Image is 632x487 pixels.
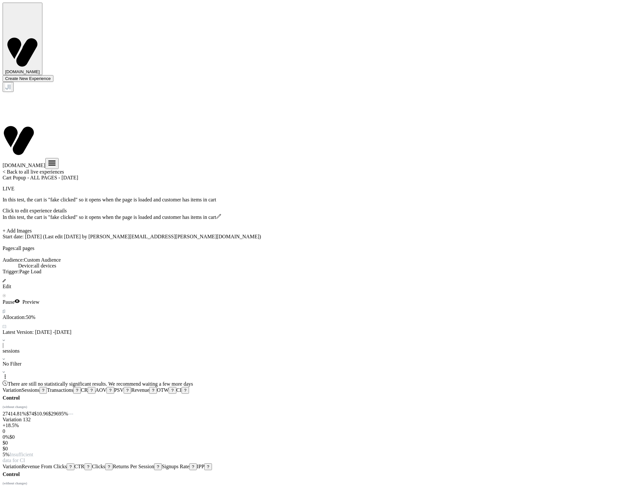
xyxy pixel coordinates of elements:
span: 4 [8,411,10,416]
span: Edit [3,275,629,289]
div: + 18.5 % [3,423,629,428]
img: Visually logo [6,36,39,68]
span: 32 [26,417,31,422]
img: end [3,371,5,373]
button: ? [154,463,161,470]
span: Page Load [19,269,41,274]
span: Revenue [131,387,149,393]
span: Preview [15,299,39,305]
span: PSV [114,387,124,393]
span: (without changes) [3,481,27,485]
span: $ [3,440,8,446]
img: rebalance [3,310,5,313]
span: Start date: [DATE] (Last edit [DATE] by [PERSON_NAME][EMAIL_ADDRESS][PERSON_NAME][DOMAIN_NAME]) [3,234,261,239]
span: In this test, the cart is "fake clicked" so it opens when the page is loaded and customer has ite... [3,214,216,220]
span: 14.81 % [10,411,26,416]
img: end [3,358,5,360]
img: Visually logo [3,124,35,157]
button: ? [124,387,131,394]
span: IPP [197,464,204,469]
span: $ [3,446,8,451]
span: + Add Images [3,228,32,233]
span: There are still no statistically significant results. We recommend waiting a few more days [8,381,193,387]
span: 0 [12,434,15,440]
button: ? [169,387,176,394]
span: 5% [3,452,9,457]
button: ? [67,463,74,470]
img: calendar [3,325,6,328]
span: all pages [16,245,34,251]
button: ? [105,463,113,470]
button: ? [204,463,212,470]
button: Create New Experience [3,75,53,82]
span: 10.96 [37,411,48,416]
span: Latest Version: [DATE] - [DATE] [3,320,629,342]
span: 296 [51,411,59,416]
span: Insufficient data for CI [3,452,33,463]
span: Variation [3,464,22,469]
span: $ [48,411,59,416]
span: all devices [34,263,56,268]
div: sessions [3,348,629,354]
img: end [3,294,6,297]
span: [DOMAIN_NAME] [5,69,40,74]
span: (without changes) [3,405,27,409]
span: Sessions [22,387,39,393]
button: ? [189,463,197,470]
span: 0 [5,446,8,451]
span: 0 [5,440,8,446]
span: $ [26,411,34,416]
span: $ [9,434,15,440]
span: 0 % [3,434,9,440]
span: Signups Rate [162,464,189,469]
span: CR [81,387,88,393]
p: In this test, the cart is "fake clicked" so it opens when the page is loaded and customer has ite... [3,197,629,203]
span: 95% [59,411,68,416]
span: Custom Audience [24,257,61,263]
span: Cart Popup - ALL PAGES - [DATE] [3,175,629,192]
span: Returns Per Session [113,464,154,469]
img: end [3,340,5,341]
span: Revenue From Clicks [22,464,67,469]
span: Allocation: 50% [3,305,629,320]
button: ? [73,387,81,394]
div: Trigger: [3,269,629,275]
button: ? [84,463,92,470]
span: 27 [3,411,8,416]
button: ? [149,387,157,394]
div: JI [5,83,11,91]
span: 74 [29,411,34,416]
div: Click to edit experience details [3,208,629,214]
a: < Back to all live experiences [3,169,64,175]
span: Variation 1 [3,417,26,422]
span: CI [176,387,189,393]
button: ? [182,387,189,394]
span: Transactions [47,387,73,393]
button: JI [3,82,14,92]
p: Control [3,394,629,411]
button: ? [39,387,47,394]
span: OTW [157,387,176,393]
div: No Filter [3,361,629,367]
span: | [3,342,4,348]
span: Device: [10,263,64,268]
div: Audience: [3,257,629,263]
div: Pages: [3,245,629,251]
span: 0 [3,428,5,434]
p: LIVE [3,186,629,192]
span: [DOMAIN_NAME] [3,163,45,168]
button: ? [88,387,95,394]
span: Pause [3,289,629,305]
span: Variation [3,387,22,393]
span: Clicks [92,464,105,469]
span: $ [34,411,48,416]
span: --- [68,411,73,416]
img: edit [3,279,6,282]
span: AOV [95,387,107,393]
button: ? [106,387,114,394]
span: CTR [74,464,84,469]
button: Visually logo[DOMAIN_NAME] [3,3,42,75]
